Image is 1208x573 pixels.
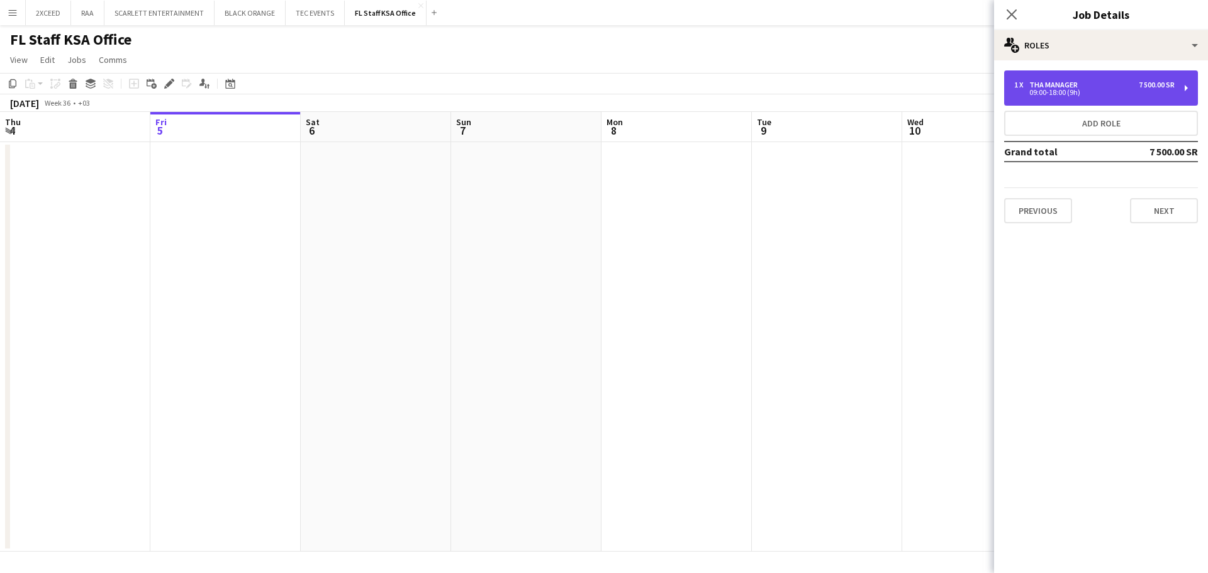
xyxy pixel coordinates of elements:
[304,123,320,138] span: 6
[26,1,71,25] button: 2XCEED
[1130,198,1198,223] button: Next
[154,123,167,138] span: 5
[1014,89,1175,96] div: 09:00-18:00 (9h)
[94,52,132,68] a: Comms
[1004,111,1198,136] button: Add role
[42,98,73,108] span: Week 36
[1029,81,1083,89] div: THA Manager
[994,6,1208,23] h3: Job Details
[454,123,471,138] span: 7
[755,123,771,138] span: 9
[1119,142,1198,162] td: 7 500.00 SR
[40,54,55,65] span: Edit
[215,1,286,25] button: BLACK ORANGE
[605,123,623,138] span: 8
[71,1,104,25] button: RAA
[155,116,167,128] span: Fri
[905,123,924,138] span: 10
[1014,81,1029,89] div: 1 x
[104,1,215,25] button: SCARLETT ENTERTAINMENT
[5,52,33,68] a: View
[345,1,427,25] button: FL Staff KSA Office
[10,30,131,49] h1: FL Staff KSA Office
[5,116,21,128] span: Thu
[67,54,86,65] span: Jobs
[35,52,60,68] a: Edit
[62,52,91,68] a: Jobs
[10,54,28,65] span: View
[306,116,320,128] span: Sat
[1004,142,1119,162] td: Grand total
[456,116,471,128] span: Sun
[3,123,21,138] span: 4
[1004,198,1072,223] button: Previous
[607,116,623,128] span: Mon
[994,30,1208,60] div: Roles
[286,1,345,25] button: TEC EVENTS
[10,97,39,109] div: [DATE]
[757,116,771,128] span: Tue
[1139,81,1175,89] div: 7 500.00 SR
[78,98,90,108] div: +03
[907,116,924,128] span: Wed
[99,54,127,65] span: Comms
